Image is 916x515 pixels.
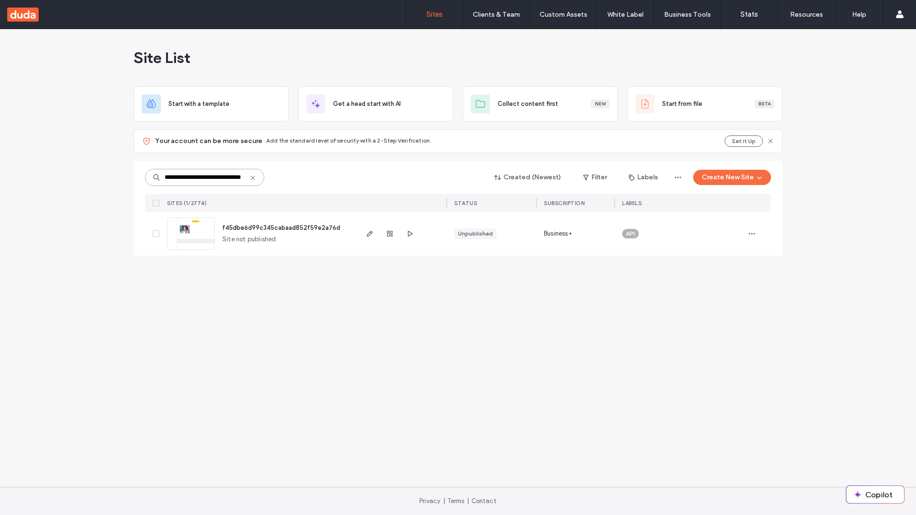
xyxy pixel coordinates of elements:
span: Collect content first [498,99,558,109]
a: Terms [448,497,465,505]
span: Site not published [222,235,276,244]
span: API [626,229,635,238]
span: Start with a template [168,99,229,109]
button: Create New Site [693,170,771,185]
span: Get a head start with AI [333,99,401,109]
label: White Label [607,10,644,19]
span: | [443,497,445,505]
span: SITES (1/2774) [167,200,207,206]
span: SUBSCRIPTION [544,200,584,206]
label: Help [852,10,866,19]
button: Filter [573,170,616,185]
span: Your account can be more secure [155,136,262,146]
label: Clients & Team [473,10,520,19]
label: Resources [790,10,823,19]
div: Start from fileBeta [627,86,782,122]
div: New [591,100,610,108]
span: STATUS [454,200,477,206]
label: Custom Assets [540,10,587,19]
label: Stats [740,10,758,19]
span: Site List [134,48,190,67]
span: Add the standard level of security with a 2-Step Verification. [266,137,431,144]
label: Business Tools [664,10,711,19]
button: Copilot [846,486,904,503]
div: Start with a template [134,86,289,122]
span: LABELS [622,200,642,206]
button: Labels [620,170,666,185]
span: Business+ [544,229,572,238]
div: Collect content firstNew [463,86,618,122]
a: f45dbe6d99c345cabaad852f59e2a76d [222,224,340,231]
button: Set it Up [725,135,763,147]
button: Created (Newest) [486,170,570,185]
div: Beta [755,100,774,108]
div: Unpublished [458,229,493,238]
span: | [467,497,469,505]
a: Contact [471,497,497,505]
label: Sites [427,10,443,19]
a: Privacy [419,497,440,505]
span: Start from file [662,99,702,109]
div: Get a head start with AI [298,86,453,122]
